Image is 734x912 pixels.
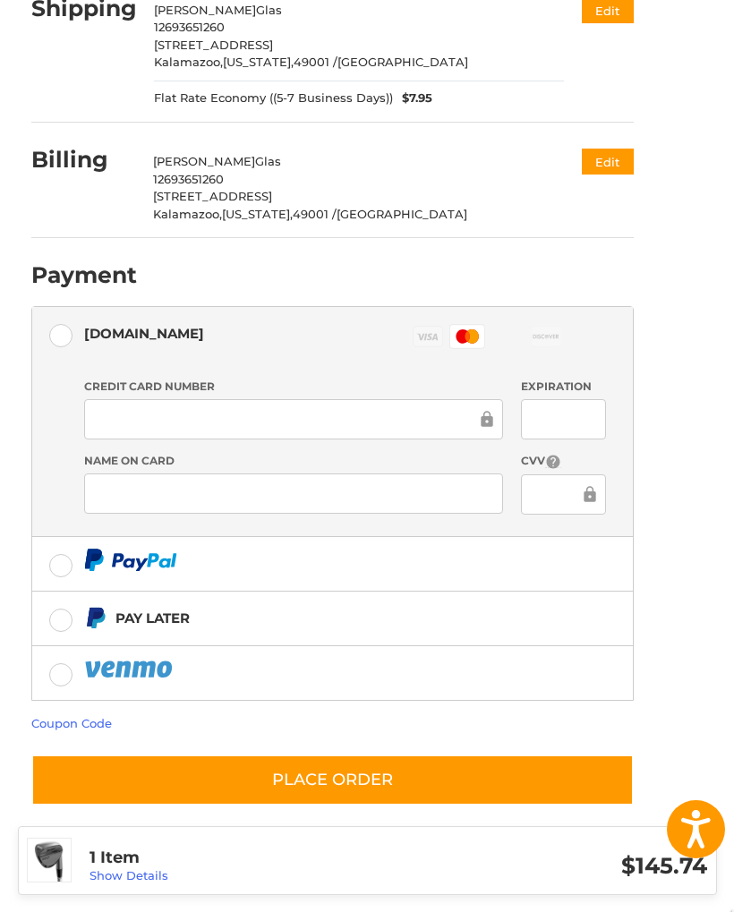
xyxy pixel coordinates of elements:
img: Cleveland RTX 6 Zipcore Wedge - Black Satin [28,839,71,882]
span: [US_STATE], [223,55,294,69]
label: Name on Card [84,453,503,469]
a: Show Details [90,868,168,882]
span: [GEOGRAPHIC_DATA] [337,55,468,69]
span: Glas [255,154,281,168]
label: CVV [521,453,607,470]
span: 12693651260 [153,172,224,186]
h2: Billing [31,146,136,174]
span: Flat Rate Economy ((5-7 Business Days)) [154,89,393,107]
span: $7.95 [393,89,432,107]
span: [STREET_ADDRESS] [154,38,273,52]
img: PayPal icon [84,658,175,680]
h2: Payment [31,261,137,289]
button: Place Order [31,754,634,805]
span: 49001 / [294,55,337,69]
a: Coupon Code [31,716,112,730]
h3: $145.74 [398,852,707,880]
span: 12693651260 [154,20,225,34]
span: [US_STATE], [222,207,293,221]
span: Kalamazoo, [154,55,223,69]
span: [PERSON_NAME] [154,3,256,17]
span: [PERSON_NAME] [153,154,255,168]
label: Expiration [521,379,607,395]
div: [DOMAIN_NAME] [84,319,204,348]
span: Glas [256,3,282,17]
div: Pay Later [115,603,190,633]
span: Kalamazoo, [153,207,222,221]
img: PayPal icon [84,549,177,571]
span: 49001 / [293,207,337,221]
img: Pay Later icon [84,607,107,629]
span: [GEOGRAPHIC_DATA] [337,207,467,221]
span: [STREET_ADDRESS] [153,189,272,203]
h3: 1 Item [90,848,398,868]
label: Credit Card Number [84,379,503,395]
button: Edit [582,149,634,175]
